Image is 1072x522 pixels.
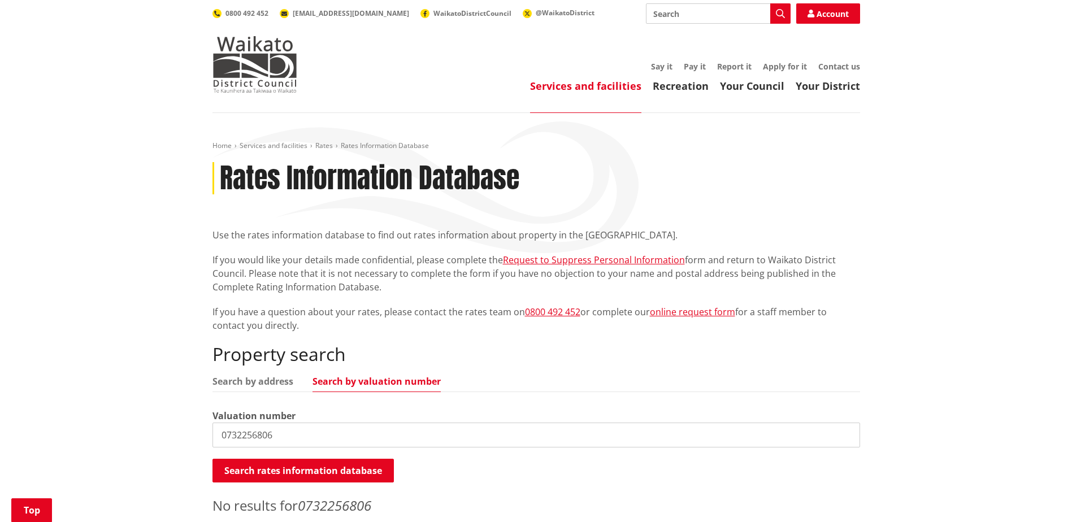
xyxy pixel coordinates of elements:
p: Use the rates information database to find out rates information about property in the [GEOGRAPHI... [212,228,860,242]
a: Pay it [684,61,706,72]
a: Home [212,141,232,150]
a: @WaikatoDistrict [523,8,594,18]
a: Recreation [653,79,709,93]
a: Contact us [818,61,860,72]
button: Search rates information database [212,459,394,482]
h1: Rates Information Database [220,162,519,195]
a: [EMAIL_ADDRESS][DOMAIN_NAME] [280,8,409,18]
span: [EMAIL_ADDRESS][DOMAIN_NAME] [293,8,409,18]
a: online request form [650,306,735,318]
a: WaikatoDistrictCouncil [420,8,511,18]
span: WaikatoDistrictCouncil [433,8,511,18]
a: Services and facilities [240,141,307,150]
a: Apply for it [763,61,807,72]
a: Report it [717,61,752,72]
a: Account [796,3,860,24]
a: Say it [651,61,672,72]
span: Rates Information Database [341,141,429,150]
p: If you would like your details made confidential, please complete the form and return to Waikato ... [212,253,860,294]
input: e.g. 03920/020.01A [212,423,860,447]
a: Rates [315,141,333,150]
a: Services and facilities [530,79,641,93]
a: Request to Suppress Personal Information [503,254,685,266]
a: Your Council [720,79,784,93]
a: Top [11,498,52,522]
span: @WaikatoDistrict [536,8,594,18]
iframe: Messenger Launcher [1020,475,1061,515]
h2: Property search [212,343,860,365]
label: Valuation number [212,409,296,423]
p: No results for [212,495,860,516]
nav: breadcrumb [212,141,860,151]
a: 0800 492 452 [212,8,268,18]
img: Waikato District Council - Te Kaunihera aa Takiwaa o Waikato [212,36,297,93]
p: If you have a question about your rates, please contact the rates team on or complete our for a s... [212,305,860,332]
a: Search by valuation number [313,377,441,386]
input: Search input [646,3,791,24]
a: Search by address [212,377,293,386]
span: 0800 492 452 [225,8,268,18]
em: 0732256806 [298,496,371,515]
a: 0800 492 452 [525,306,580,318]
a: Your District [796,79,860,93]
